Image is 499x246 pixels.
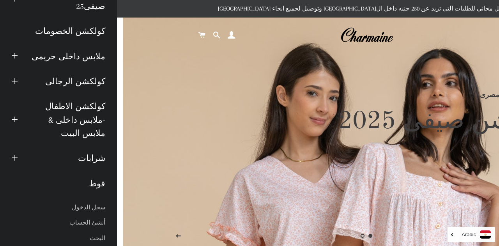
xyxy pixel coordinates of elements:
[451,230,491,239] a: Arabic
[462,232,476,237] i: Arabic
[24,69,111,94] a: كولكشن الرجالى
[24,44,111,69] a: ملابس داخلى حريمى
[366,232,374,240] a: الصفحه 1current
[169,227,188,246] button: الصفحه السابقة
[6,19,111,44] a: كولكشن الخصومات
[24,146,111,171] a: شرابات
[6,200,111,215] a: سجل الدخول
[340,27,393,44] img: Charmaine Egypt
[6,171,111,196] a: فوط
[24,94,111,146] a: كولكشن الاطفال -ملابس داخلى & ملابس البيت
[6,231,111,246] a: البحث
[6,215,111,230] a: أنشئ الحساب
[359,232,366,240] a: تحميل الصور 2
